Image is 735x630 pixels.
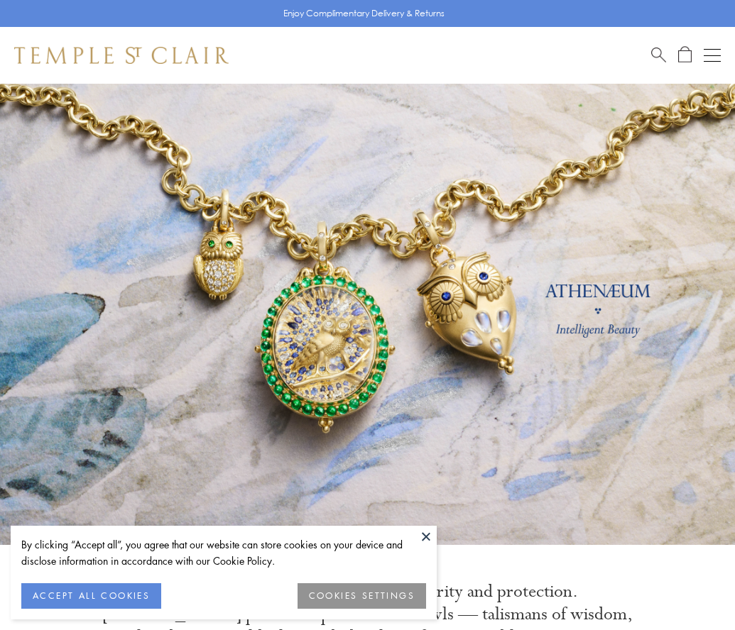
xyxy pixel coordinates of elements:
[21,536,426,569] div: By clicking “Accept all”, you agree that our website can store cookies on your device and disclos...
[298,583,426,609] button: COOKIES SETTINGS
[704,47,721,64] button: Open navigation
[21,583,161,609] button: ACCEPT ALL COOKIES
[651,46,666,64] a: Search
[14,47,229,64] img: Temple St. Clair
[678,46,692,64] a: Open Shopping Bag
[283,6,445,21] p: Enjoy Complimentary Delivery & Returns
